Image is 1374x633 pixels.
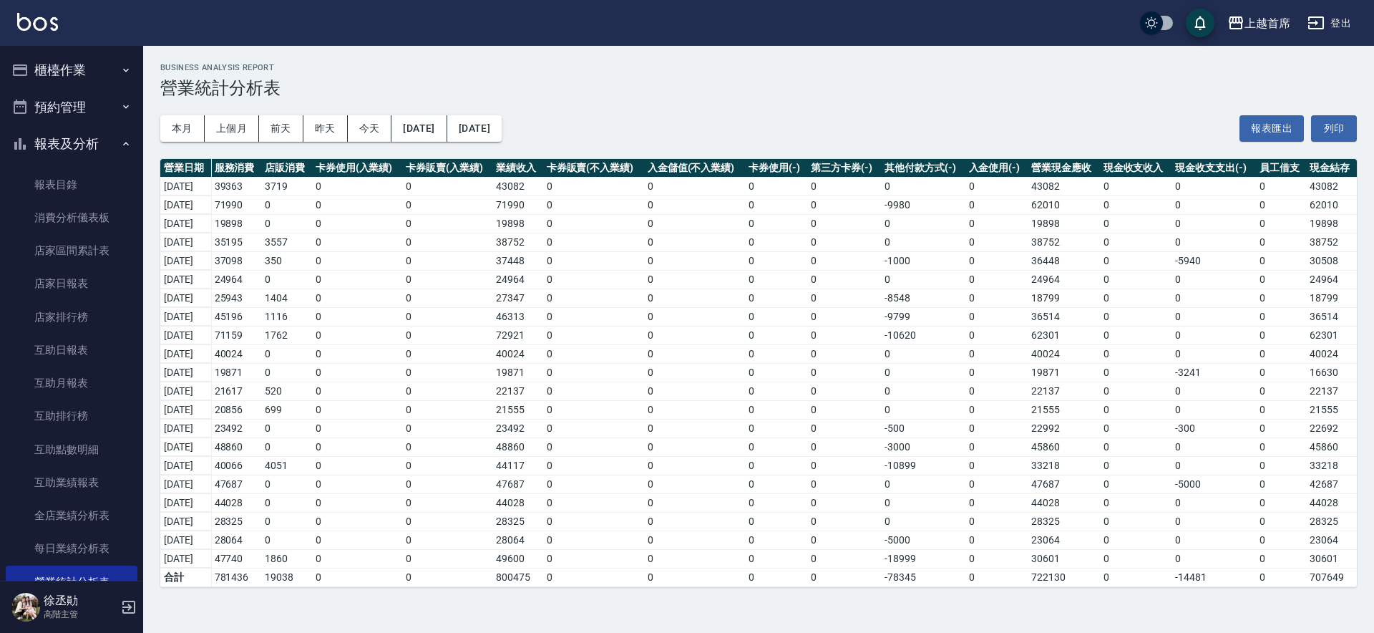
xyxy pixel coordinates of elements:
[1028,289,1100,307] td: 18799
[644,363,745,382] td: 0
[261,307,312,326] td: 1116
[1256,344,1307,363] td: 0
[1171,195,1256,214] td: 0
[745,195,808,214] td: 0
[312,438,402,456] td: 0
[965,363,1028,382] td: 0
[6,400,137,433] a: 互助排行榜
[312,289,402,307] td: 0
[492,270,543,289] td: 24964
[312,270,402,289] td: 0
[261,326,312,344] td: 1762
[1028,270,1100,289] td: 24964
[1256,307,1307,326] td: 0
[965,177,1028,195] td: 0
[1171,382,1256,400] td: 0
[402,419,492,438] td: 0
[807,233,881,251] td: 0
[543,438,644,456] td: 0
[211,382,262,400] td: 21617
[644,344,745,363] td: 0
[543,363,644,382] td: 0
[1100,270,1172,289] td: 0
[492,400,543,419] td: 21555
[160,438,211,456] td: [DATE]
[312,400,402,419] td: 0
[160,78,1357,98] h3: 營業統計分析表
[1306,400,1357,419] td: 21555
[402,400,492,419] td: 0
[807,289,881,307] td: 0
[1306,270,1357,289] td: 24964
[1028,382,1100,400] td: 22137
[543,233,644,251] td: 0
[160,115,205,142] button: 本月
[543,289,644,307] td: 0
[644,307,745,326] td: 0
[644,195,745,214] td: 0
[1028,214,1100,233] td: 19898
[543,400,644,419] td: 0
[1256,382,1307,400] td: 0
[303,115,348,142] button: 昨天
[160,159,1357,587] table: a dense table
[492,214,543,233] td: 19898
[1171,214,1256,233] td: 0
[644,400,745,419] td: 0
[807,382,881,400] td: 0
[1306,382,1357,400] td: 22137
[312,344,402,363] td: 0
[881,307,965,326] td: -9799
[492,326,543,344] td: 72921
[745,400,808,419] td: 0
[211,195,262,214] td: 71990
[11,593,40,622] img: Person
[807,363,881,382] td: 0
[1256,233,1307,251] td: 0
[881,400,965,419] td: 0
[965,159,1028,178] th: 入金使用(-)
[1256,326,1307,344] td: 0
[1306,159,1357,178] th: 現金結存
[312,159,402,178] th: 卡券使用(入業績)
[261,251,312,270] td: 350
[6,334,137,367] a: 互助日報表
[644,233,745,251] td: 0
[261,233,312,251] td: 3557
[1028,344,1100,363] td: 40024
[160,177,211,195] td: [DATE]
[881,289,965,307] td: -8548
[745,233,808,251] td: 0
[543,159,644,178] th: 卡券販賣(不入業績)
[745,419,808,438] td: 0
[211,233,262,251] td: 35195
[1100,307,1172,326] td: 0
[745,177,808,195] td: 0
[1100,400,1172,419] td: 0
[1306,307,1357,326] td: 36514
[965,251,1028,270] td: 0
[644,419,745,438] td: 0
[261,438,312,456] td: 0
[492,382,543,400] td: 22137
[644,177,745,195] td: 0
[807,419,881,438] td: 0
[807,251,881,270] td: 0
[1239,115,1304,142] a: 報表匯出
[160,326,211,344] td: [DATE]
[1306,251,1357,270] td: 30508
[807,307,881,326] td: 0
[1171,159,1256,178] th: 現金收支支出(-)
[492,289,543,307] td: 27347
[211,400,262,419] td: 20856
[807,214,881,233] td: 0
[261,382,312,400] td: 520
[44,608,117,621] p: 高階主管
[6,566,137,599] a: 營業統計分析表
[6,267,137,300] a: 店家日報表
[543,307,644,326] td: 0
[1171,326,1256,344] td: 0
[543,195,644,214] td: 0
[1171,419,1256,438] td: -300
